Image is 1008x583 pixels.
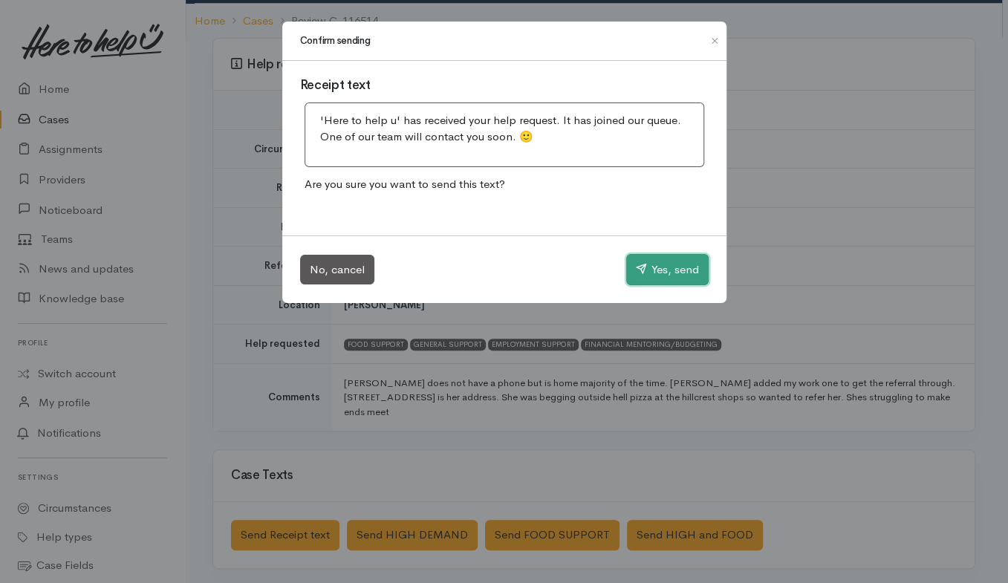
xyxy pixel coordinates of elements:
[300,255,374,285] button: No, cancel
[626,254,709,285] button: Yes, send
[300,33,371,48] h1: Confirm sending
[703,32,726,50] button: Close
[300,79,709,93] h3: Receipt text
[300,172,709,198] p: Are you sure you want to send this text?
[320,112,689,146] p: 'Here to help u' has received your help request. It has joined our queue. One of our team will co...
